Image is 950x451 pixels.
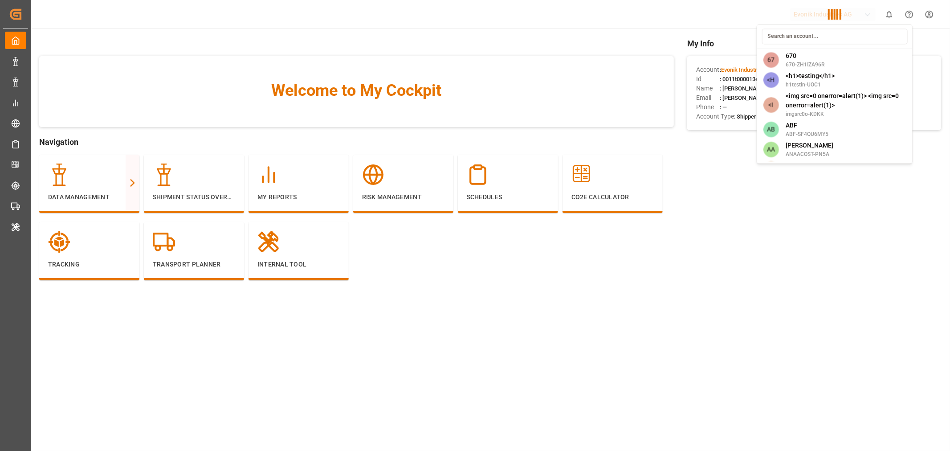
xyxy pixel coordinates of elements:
[57,78,656,102] span: Welcome to My Cockpit
[39,136,674,148] span: Navigation
[696,112,734,121] span: Account Type
[720,104,727,111] span: : —
[734,113,756,120] span: : Shipper
[153,193,235,202] p: Shipment Status Overview
[720,66,774,73] span: :
[696,102,720,112] span: Phone
[696,65,720,74] span: Account
[879,4,899,25] button: show 0 new notifications
[762,29,907,44] input: Search an account...
[696,93,720,102] span: Email
[687,37,941,49] span: My Info
[720,94,904,101] span: : [PERSON_NAME][DOMAIN_NAME][EMAIL_ADDRESS][DOMAIN_NAME]
[48,193,130,202] p: Data Management
[899,4,919,25] button: Help Center
[467,193,549,202] p: Schedules
[721,66,774,73] span: Evonik Industries AG
[257,193,340,202] p: My Reports
[720,85,767,92] span: : [PERSON_NAME]
[696,74,720,84] span: Id
[571,193,654,202] p: CO2e Calculator
[48,260,130,269] p: Tracking
[362,193,444,202] p: Risk Management
[153,260,235,269] p: Transport Planner
[696,84,720,93] span: Name
[257,260,340,269] p: Internal Tool
[720,76,779,82] span: : 0011t000013eqN2AAI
